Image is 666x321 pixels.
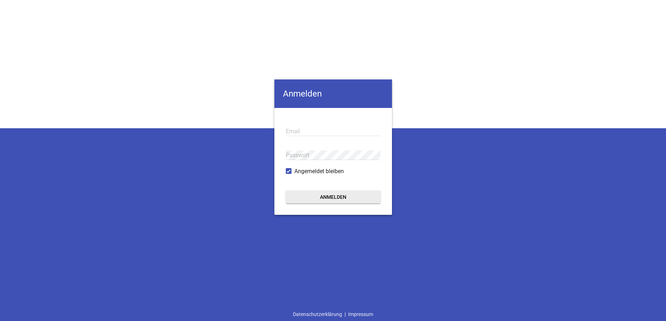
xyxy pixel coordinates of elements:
a: Impressum [346,307,376,321]
a: Datenschutzerklärung [290,307,345,321]
div: | [290,307,376,321]
h4: Anmelden [274,79,392,108]
span: Angemeldet bleiben [294,167,344,176]
button: Anmelden [286,191,381,203]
